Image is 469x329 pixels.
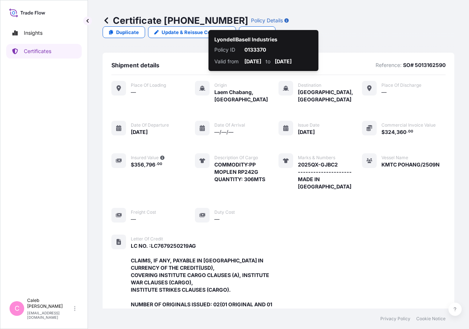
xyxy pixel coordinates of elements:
[214,82,227,88] span: Origin
[381,130,385,135] span: $
[298,128,315,136] span: [DATE]
[252,29,269,36] p: Cancel
[214,161,278,183] span: COMMODITY:PP MOPLEN RP242G QUANTITY: 306MTS
[131,122,169,128] span: Date of departure
[103,15,248,26] p: Certificate [PHONE_NUMBER]
[381,161,440,168] span: KMTC POHANG/2509N
[134,162,144,167] span: 356
[214,155,258,161] span: Description of cargo
[15,305,19,312] span: C
[396,130,406,135] span: 360
[144,162,146,167] span: ,
[162,29,230,36] p: Update & Reissue Certificate
[131,89,136,96] span: —
[111,61,159,69] span: Shipment details
[381,89,387,96] span: —
[131,209,156,215] span: Freight Cost
[298,82,321,88] span: Destination
[381,155,408,161] span: Vessel Name
[131,82,166,88] span: Place of Loading
[251,17,283,24] p: Policy Details
[131,236,163,242] span: Letter of Credit
[27,298,73,309] p: Caleb [PERSON_NAME]
[266,58,270,65] p: to
[131,155,159,161] span: Insured Value
[103,26,145,38] a: Duplicate
[116,29,139,36] p: Duplicate
[380,316,410,322] a: Privacy Policy
[381,82,421,88] span: Place of discharge
[214,89,278,103] span: Laem Chabang, [GEOGRAPHIC_DATA]
[244,46,313,53] p: 0133370
[298,155,335,161] span: Marks & Numbers
[214,36,277,43] p: LyondellBasell Industries
[6,44,82,59] a: Certificates
[385,130,395,135] span: 324
[403,61,446,69] p: SO# 5013162590
[244,58,261,65] p: [DATE]
[214,58,240,65] p: Valid from
[381,122,436,128] span: Commercial Invoice Value
[416,316,446,322] a: Cookie Notice
[298,161,362,190] span: 2025QX-GJBC2 --------------------- MADE IN [GEOGRAPHIC_DATA]
[131,242,278,315] span: LC NO. :LC7679250219AG CLAIMS, IF ANY, PAYABLE IN [GEOGRAPHIC_DATA] IN CURRENCY OF THE CREDIT(USD...
[148,26,236,38] a: Update & Reissue Certificate
[214,46,240,53] p: Policy ID
[131,216,136,223] span: —
[131,128,148,136] span: [DATE]
[214,122,245,128] span: Date of arrival
[275,58,292,65] p: [DATE]
[131,162,134,167] span: $
[157,163,162,165] span: 00
[408,130,413,133] span: 00
[156,163,157,165] span: .
[376,61,402,69] p: Reference:
[214,128,233,136] span: —/—/—
[214,216,219,223] span: —
[146,162,155,167] span: 796
[298,122,320,128] span: Issue Date
[24,48,51,55] p: Certificates
[298,89,362,103] span: [GEOGRAPHIC_DATA], [GEOGRAPHIC_DATA]
[27,311,73,319] p: [EMAIL_ADDRESS][DOMAIN_NAME]
[214,209,235,215] span: Duty Cost
[239,26,276,38] button: Cancel
[6,26,82,40] a: Insights
[407,130,408,133] span: .
[24,29,43,37] p: Insights
[395,130,396,135] span: ,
